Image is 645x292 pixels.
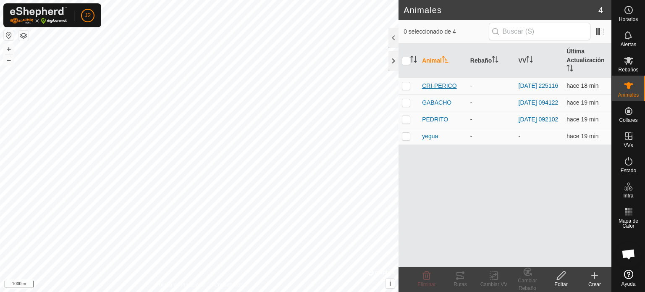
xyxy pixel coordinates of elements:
span: Estado [621,168,636,173]
button: + [4,44,14,54]
span: Collares [619,118,637,123]
span: 2 sept 2025, 10:03 [566,133,598,139]
app-display-virtual-paddock-transition: - [519,133,521,139]
span: Mapa de Calor [614,218,643,229]
div: - [470,132,512,141]
input: Buscar (S) [489,23,590,40]
a: Política de Privacidad [156,281,204,289]
span: Animales [618,92,639,97]
a: [DATE] 092102 [519,116,558,123]
div: Cambiar Rebaño [511,277,544,292]
span: 2 sept 2025, 10:03 [566,116,598,123]
span: 2 sept 2025, 10:02 [566,99,598,106]
th: VV [515,44,564,78]
p-sorticon: Activar para ordenar [526,57,533,64]
span: 2 sept 2025, 10:03 [566,82,598,89]
div: Crear [578,281,611,288]
h2: Animales [404,5,598,15]
th: Rebaño [467,44,515,78]
span: GABACHO [422,98,451,107]
span: VVs [624,143,633,148]
span: J2 [85,11,91,20]
span: 0 seleccionado de 4 [404,27,488,36]
div: Rutas [443,281,477,288]
th: Última Actualización [563,44,611,78]
div: - [470,98,512,107]
a: [DATE] 094122 [519,99,558,106]
div: - [470,82,512,90]
span: yegua [422,132,438,141]
a: Ayuda [612,266,645,290]
span: Infra [623,193,633,198]
span: CRI-PERICO [422,82,456,90]
p-sorticon: Activar para ordenar [410,57,417,64]
th: Animal [419,44,467,78]
span: Ayuda [621,281,636,287]
p-sorticon: Activar para ordenar [442,57,448,64]
button: – [4,55,14,65]
span: 4 [598,4,603,16]
span: i [389,280,391,287]
p-sorticon: Activar para ordenar [566,66,573,73]
button: Restablecer Mapa [4,30,14,40]
span: Eliminar [417,281,435,287]
img: Logo Gallagher [10,7,67,24]
span: Horarios [619,17,638,22]
p-sorticon: Activar para ordenar [492,57,498,64]
div: Editar [544,281,578,288]
a: Contáctenos [215,281,243,289]
span: PEDRITO [422,115,448,124]
button: i [385,279,395,288]
button: Capas del Mapa [18,31,29,41]
span: Alertas [621,42,636,47]
span: Rebaños [618,67,638,72]
div: Cambiar VV [477,281,511,288]
a: Chat abierto [616,242,641,267]
a: [DATE] 225116 [519,82,558,89]
div: - [470,115,512,124]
